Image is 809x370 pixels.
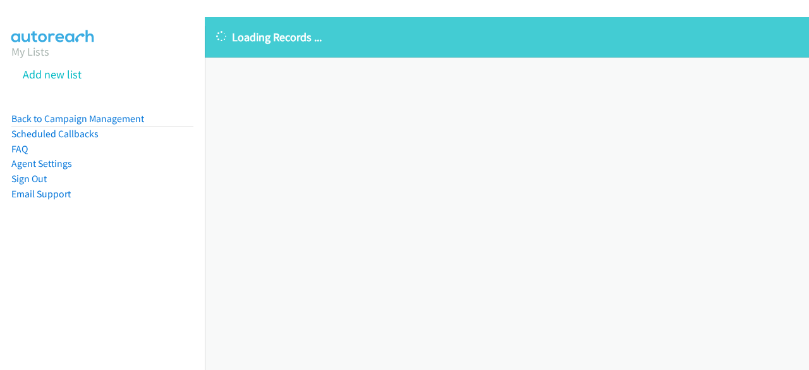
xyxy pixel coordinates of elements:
[11,188,71,200] a: Email Support
[11,173,47,185] a: Sign Out
[216,28,798,46] p: Loading Records ...
[11,128,99,140] a: Scheduled Callbacks
[11,113,144,125] a: Back to Campaign Management
[11,157,72,170] a: Agent Settings
[23,67,82,82] a: Add new list
[11,44,49,59] a: My Lists
[11,143,28,155] a: FAQ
